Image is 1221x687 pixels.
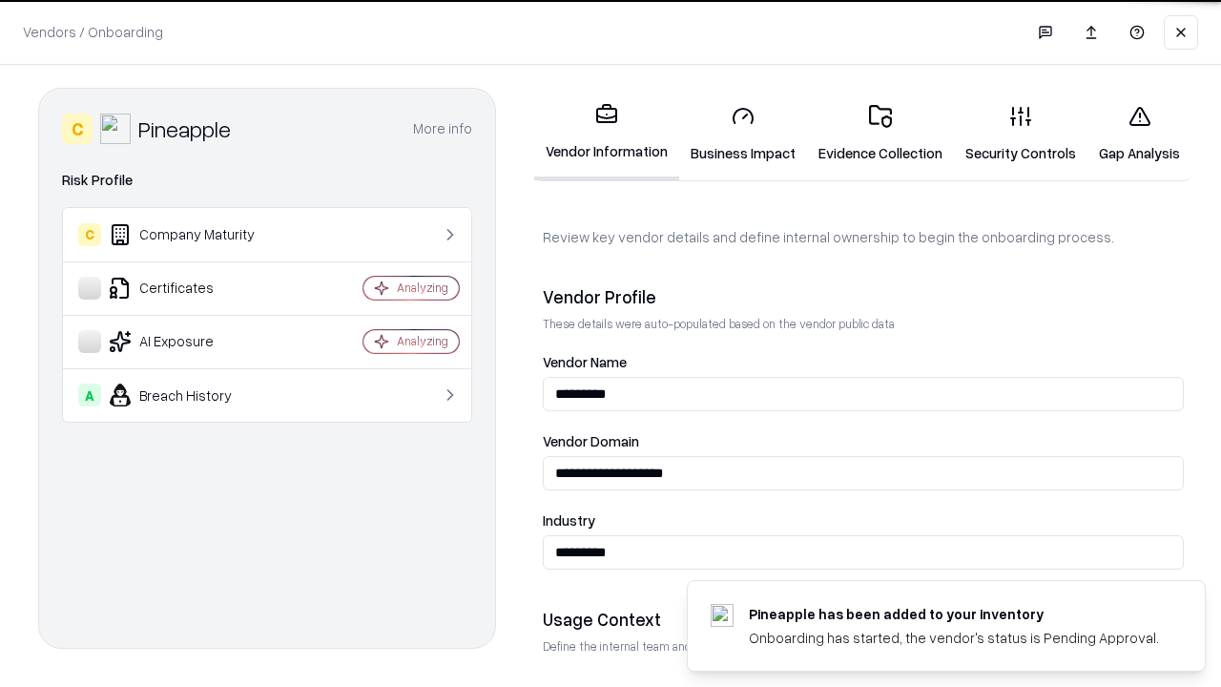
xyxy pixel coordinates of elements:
div: Onboarding has started, the vendor's status is Pending Approval. [749,628,1159,648]
a: Business Impact [679,90,807,178]
p: Review key vendor details and define internal ownership to begin the onboarding process. [543,227,1184,247]
div: Analyzing [397,280,448,296]
img: pineappleenergy.com [711,604,734,627]
div: Certificates [78,277,306,300]
img: Pineapple [100,114,131,144]
div: Vendor Profile [543,285,1184,308]
label: Vendor Domain [543,434,1184,448]
a: Evidence Collection [807,90,954,178]
div: AI Exposure [78,330,306,353]
div: Company Maturity [78,223,306,246]
a: Vendor Information [534,88,679,180]
button: More info [413,112,472,146]
div: Pineapple [138,114,231,144]
label: Vendor Name [543,355,1184,369]
div: C [78,223,101,246]
p: Define the internal team and reason for using this vendor. This helps assess business relevance a... [543,638,1184,655]
div: Risk Profile [62,169,472,192]
div: Pineapple has been added to your inventory [749,604,1159,624]
div: Breach History [78,384,306,406]
div: Usage Context [543,608,1184,631]
div: C [62,114,93,144]
div: A [78,384,101,406]
p: Vendors / Onboarding [23,22,163,42]
a: Gap Analysis [1087,90,1191,178]
p: These details were auto-populated based on the vendor public data [543,316,1184,332]
div: Analyzing [397,333,448,349]
a: Security Controls [954,90,1087,178]
label: Industry [543,513,1184,528]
